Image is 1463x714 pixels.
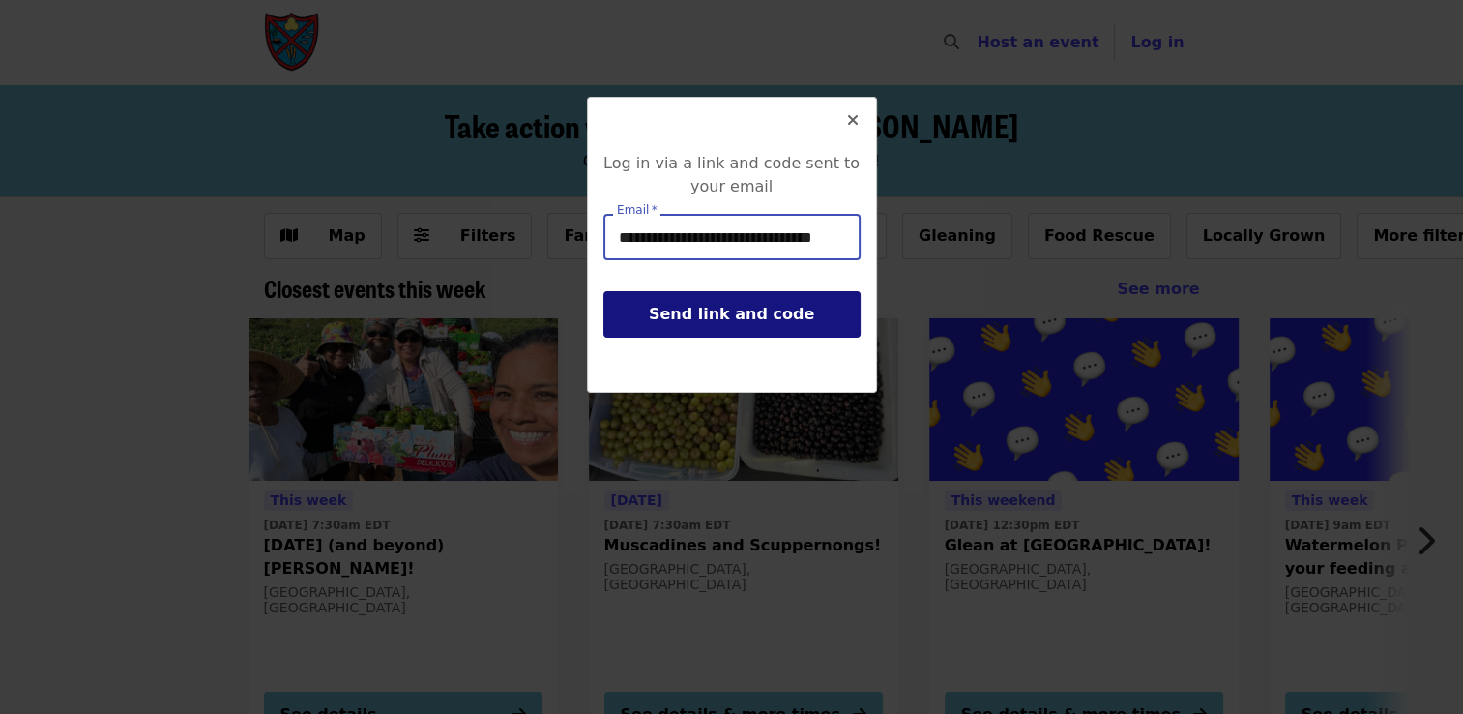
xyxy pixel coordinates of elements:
span: Email [617,203,649,217]
button: Send link and code [603,291,861,338]
span: Log in via a link and code sent to your email [603,154,860,195]
span: Send link and code [649,305,814,323]
i: times icon [847,111,859,130]
button: Close [830,98,876,144]
input: [object Object] [603,214,861,260]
